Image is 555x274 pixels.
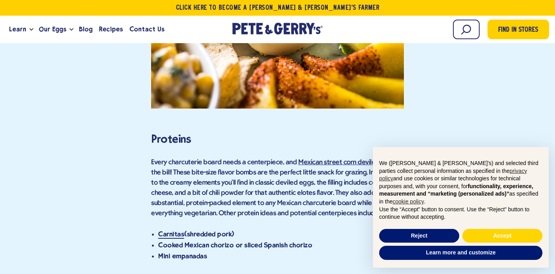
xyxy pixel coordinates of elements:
span: Find in Stores [498,25,538,36]
input: Search [453,20,480,39]
a: Carnitas [158,230,184,239]
a: Contact Us [126,19,168,40]
span: Contact Us [130,24,164,34]
button: Open the dropdown menu for Our Eggs [69,28,73,31]
a: Our Eggs [36,19,69,40]
a: Mexican street corn deviled eggs [298,159,396,167]
button: Open the dropdown menu for Learn [29,28,33,31]
a: Recipes [96,19,126,40]
span: Learn [9,24,26,34]
h3: Proteins [151,131,404,148]
strong: Cooked Mexican chorizo or sliced Spanish chorizo [158,241,312,249]
a: Find in Stores [487,20,549,39]
a: cookie policy [393,198,424,205]
a: Learn [6,19,29,40]
strong: Mini empanadas [158,252,207,260]
strong: (shredded pork) [158,230,234,239]
button: Learn more and customize [379,246,542,260]
button: Accept [462,229,542,243]
p: We ([PERSON_NAME] & [PERSON_NAME]'s) and selected third parties collect personal information as s... [379,160,542,206]
span: Recipes [99,24,123,34]
span: Blog [79,24,93,34]
p: Every charcuterie board needs a centerpiece, and fit the bill! These bite-size flavor bombs are t... [151,158,404,219]
p: Use the “Accept” button to consent. Use the “Reject” button to continue without accepting. [379,206,542,221]
a: Blog [76,19,96,40]
span: Our Eggs [39,24,66,34]
button: Reject [379,229,459,243]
